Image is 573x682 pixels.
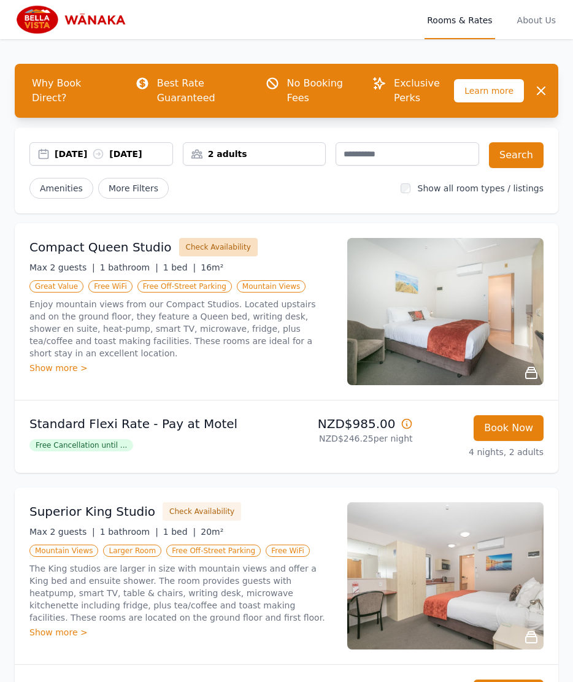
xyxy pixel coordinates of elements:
p: Enjoy mountain views from our Compact Studios. Located upstairs and on the ground floor, they fea... [29,298,333,359]
button: Amenities [29,178,93,199]
div: Show more > [29,362,333,374]
p: NZD$246.25 per night [291,432,413,445]
button: Search [489,142,544,168]
div: Show more > [29,626,333,638]
button: Check Availability [179,238,258,256]
span: Free WiFi [266,545,310,557]
p: NZD$985.00 [291,415,413,432]
span: 1 bathroom | [100,262,158,272]
span: 1 bed | [163,262,196,272]
span: Free Off-Street Parking [166,545,261,557]
span: Mountain Views [237,280,306,293]
p: 4 nights, 2 adults [423,446,544,458]
label: Show all room types / listings [418,183,544,193]
div: 2 adults [183,148,326,160]
span: Max 2 guests | [29,527,95,537]
span: 1 bed | [163,527,196,537]
h3: Superior King Studio [29,503,155,520]
div: [DATE] [DATE] [55,148,172,160]
span: Why Book Direct? [22,71,115,110]
span: Free Cancellation until ... [29,439,133,451]
span: Larger Room [103,545,161,557]
img: Bella Vista Wanaka [15,5,133,34]
span: Learn more [454,79,524,102]
span: Mountain Views [29,545,98,557]
button: Check Availability [163,502,241,521]
span: Free WiFi [88,280,133,293]
span: Free Off-Street Parking [137,280,232,293]
span: 20m² [201,527,223,537]
span: 1 bathroom | [100,527,158,537]
p: The King studios are larger in size with mountain views and offer a King bed and ensuite shower. ... [29,562,333,624]
span: Max 2 guests | [29,262,95,272]
p: Standard Flexi Rate - Pay at Motel [29,415,282,432]
span: Great Value [29,280,83,293]
p: No Booking Fees [287,76,352,105]
span: 16m² [201,262,223,272]
button: Book Now [474,415,544,441]
p: Best Rate Guaranteed [157,76,245,105]
p: Exclusive Perks [394,76,454,105]
span: More Filters [98,178,169,199]
h3: Compact Queen Studio [29,239,172,256]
